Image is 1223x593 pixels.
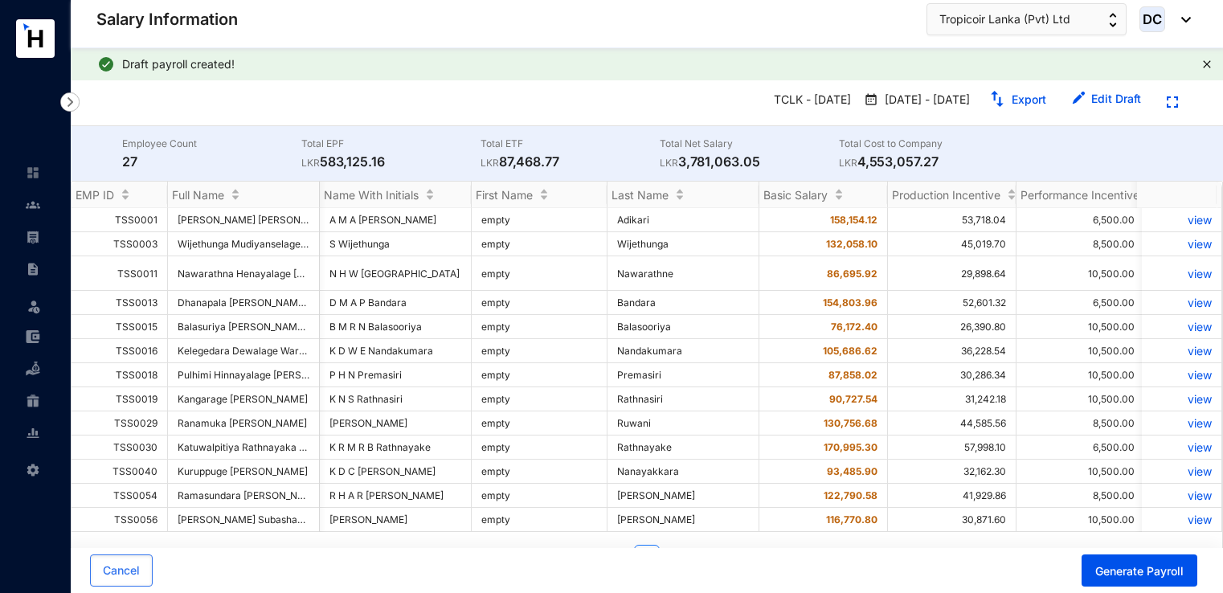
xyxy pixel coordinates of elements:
span: Full Name [172,188,224,202]
a: Edit Draft [1091,92,1141,105]
td: 8,500.00 [1016,484,1145,508]
a: view [1151,368,1212,382]
td: Nandakumara [607,339,759,363]
button: left [602,545,628,571]
span: Wijethunga Mudiyanselage [PERSON_NAME] [178,238,381,250]
img: dropdown-black.8e83cc76930a90b1a4fdb6d089b7bf3a.svg [1173,17,1191,22]
span: 170,995.30 [824,441,877,453]
td: 30,286.34 [888,363,1016,387]
span: Nawarathna Henayalage [PERSON_NAME] [178,268,371,280]
td: 8,500.00 [1016,232,1145,256]
img: up-down-arrow.74152d26bf9780fbf563ca9c90304185.svg [1109,13,1117,27]
td: 57,998.10 [888,436,1016,460]
div: Draft payroll created! [122,56,1196,72]
li: Next Page [666,545,692,571]
p: 27 [122,152,301,171]
td: TSS0013 [72,291,168,315]
button: Edit Draft [1059,87,1154,112]
a: view [1151,296,1212,309]
a: view [1151,464,1212,478]
a: view [1151,513,1212,526]
td: empty [472,256,607,291]
td: TSS0054 [72,484,168,508]
td: 45,019.70 [888,232,1016,256]
th: Full Name [168,182,320,208]
p: 583,125.16 [301,152,481,171]
a: view [1151,344,1212,358]
li: Previous Page [602,545,628,571]
td: A M A [PERSON_NAME] [320,208,472,232]
img: edit.b4a5041f3f6abf5ecd95e844d29cd5d6.svg [1072,92,1085,104]
p: Employee Count [122,136,301,152]
td: TSS0019 [72,387,168,411]
img: alert-icon-success.755a801dcbde06256afb241ffe65d376.svg [96,55,116,74]
th: Last Name [607,182,759,208]
p: 87,468.77 [481,152,660,171]
span: Katuwalpitiya Rathnayaka Mudiyanselage [PERSON_NAME] Rathnayake [178,441,505,453]
span: 122,790.58 [824,489,877,501]
td: 30,871.60 [888,508,1016,532]
img: export.331d0dd4d426c9acf19646af862b8729.svg [989,91,1005,107]
td: 10,500.00 [1016,339,1145,363]
th: Performance Incentive [1016,182,1145,208]
td: empty [472,363,607,387]
td: R H A R [PERSON_NAME] [320,484,472,508]
li: Home [13,157,51,189]
p: LKR [660,155,678,171]
td: Ruwani [607,411,759,436]
button: Tropicoir Lanka (Pvt) Ltd [926,3,1127,35]
p: LKR [839,155,857,171]
span: First Name [476,188,533,202]
td: empty [472,291,607,315]
td: TSS0030 [72,436,168,460]
td: [PERSON_NAME] [607,484,759,508]
img: expand.44ba77930b780aef2317a7ddddf64422.svg [1167,96,1178,108]
span: 76,172.40 [831,321,877,333]
td: Rathnayake [607,436,759,460]
td: K N S Rathnasiri [320,387,472,411]
td: empty [472,339,607,363]
p: Total Cost to Company [839,136,1018,152]
li: Payroll [13,221,51,253]
span: 154,803.96 [823,296,877,309]
td: 6,500.00 [1016,436,1145,460]
p: view [1151,489,1212,502]
td: empty [472,315,607,339]
p: [DATE] - [DATE] [878,92,970,109]
th: Name With Initials [320,182,472,208]
p: Salary Information [96,8,238,31]
img: payroll-unselected.b590312f920e76f0c668.svg [26,230,40,244]
td: TSS0056 [72,508,168,532]
a: view [1151,416,1212,430]
td: B M R N Balasooriya [320,315,472,339]
img: nav-icon-right.af6afadce00d159da59955279c43614e.svg [60,92,80,112]
td: TSS0011 [72,256,168,291]
span: EMP ID [76,188,114,202]
td: 53,718.04 [888,208,1016,232]
td: Wijethunga [607,232,759,256]
img: settings-unselected.1febfda315e6e19643a1.svg [26,463,40,477]
td: 32,162.30 [888,460,1016,484]
span: 87,858.02 [828,369,877,381]
td: D M A P Bandara [320,291,472,315]
p: 4,553,057.27 [839,152,1018,171]
td: 10,500.00 [1016,460,1145,484]
span: Ramasundara [PERSON_NAME] [PERSON_NAME] [178,489,402,501]
span: Production Incentive [892,188,1000,202]
td: 52,601.32 [888,291,1016,315]
span: Kangarage [PERSON_NAME] [178,393,308,405]
td: empty [472,508,607,532]
td: empty [472,411,607,436]
a: view [1151,213,1212,227]
li: Contracts [13,253,51,285]
td: S Wijethunga [320,232,472,256]
span: Performance Incentive [1021,188,1139,202]
span: DC [1143,13,1162,27]
td: 10,500.00 [1016,256,1145,291]
td: TSS0003 [72,232,168,256]
td: TSS0018 [72,363,168,387]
